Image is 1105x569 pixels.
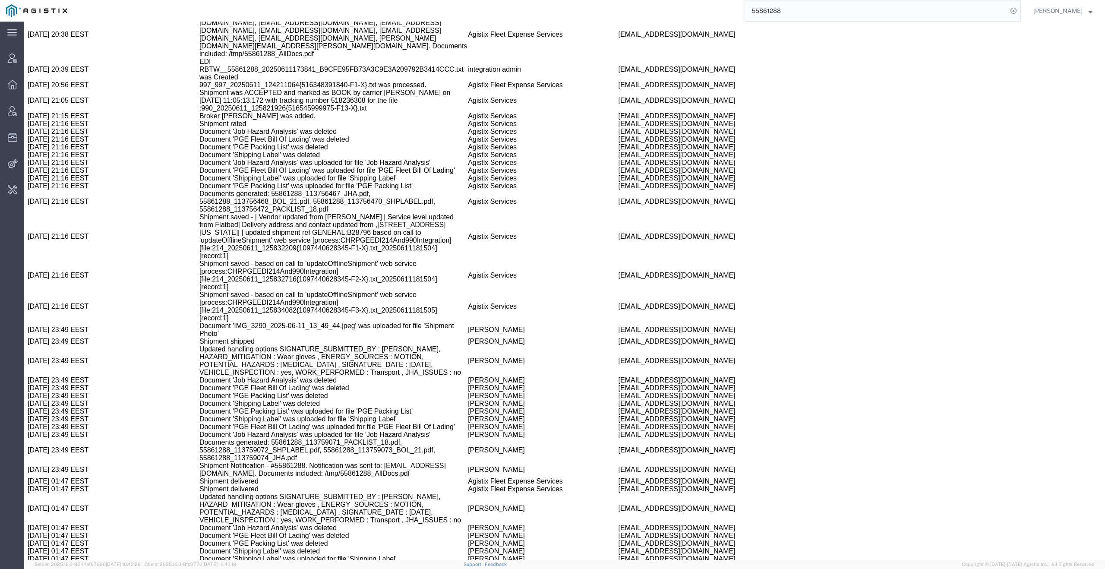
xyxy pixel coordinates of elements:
td: Document 'Job Hazard Analysis' was uploaded for file 'Job Hazard Analysis' [175,409,444,417]
span: [EMAIL_ADDRESS][DOMAIN_NAME] [594,456,711,463]
td: Agistix Services [444,98,594,106]
span: [EMAIL_ADDRESS][DOMAIN_NAME] [594,378,711,386]
span: [EMAIL_ADDRESS][DOMAIN_NAME] [594,106,711,114]
td: [DATE] 01:47 EEST [3,471,175,503]
td: [DATE] 23:49 EEST [3,363,175,370]
td: [DATE] 21:16 EEST [3,168,175,192]
td: 997_997_20250611_124211064{516348391840-F1-X}.txt was processed. [175,60,444,67]
td: Document 'Shipping Label' was deleted [175,378,444,386]
td: [DATE] 01:47 EEST [3,464,175,471]
span: [EMAIL_ADDRESS][DOMAIN_NAME] [594,444,711,452]
span: [EMAIL_ADDRESS][DOMAIN_NAME] [594,250,711,257]
td: [DATE] 21:16 EEST [3,145,175,153]
td: [PERSON_NAME] [444,534,594,541]
td: [DATE] 23:49 EEST [3,417,175,440]
td: Agistix Services [444,130,594,137]
td: Documents generated: 55861288_113756467_JHA.pdf, 55861288_113756468_BOL_21.pdf, 55861288_11375647... [175,168,444,192]
span: [EMAIL_ADDRESS][DOMAIN_NAME] [594,98,711,106]
span: [EMAIL_ADDRESS][DOMAIN_NAME] [594,44,711,51]
td: Document 'PGE Fleet Bill Of Lading' was deleted [175,510,444,518]
input: Search for shipment number, reference number [745,0,1007,21]
span: [EMAIL_ADDRESS][DOMAIN_NAME] [594,153,711,160]
td: Agistix Services [444,153,594,161]
td: Document 'Job Hazard Analysis' was uploaded for file 'Job Hazard Analysis' [175,137,444,145]
td: [PERSON_NAME] [444,401,594,409]
span: [EMAIL_ADDRESS][DOMAIN_NAME] [594,161,711,168]
span: [EMAIL_ADDRESS][DOMAIN_NAME] [594,114,711,121]
td: [PERSON_NAME] [444,300,594,316]
span: [EMAIL_ADDRESS][DOMAIN_NAME] [594,518,711,525]
td: [DATE] 23:49 EEST [3,440,175,456]
td: Agistix Services [444,114,594,122]
td: Document 'PGE Packing List' was uploaded for file 'PGE Packing List' [175,161,444,168]
span: [EMAIL_ADDRESS][DOMAIN_NAME] [594,176,711,183]
span: [EMAIL_ADDRESS][DOMAIN_NAME] [594,75,711,82]
td: Shipment saved - | Vendor updated from [PERSON_NAME] | Service level updated from Flatbed| Delive... [175,192,444,238]
td: [DATE] 23:49 EEST [3,394,175,401]
td: [DATE] 20:56 EEST [3,60,175,67]
span: [EMAIL_ADDRESS][DOMAIN_NAME] [594,464,711,471]
td: [DATE] 23:49 EEST [3,378,175,386]
td: Shipment was ACCEPTED and marked as BOOK by carrier [PERSON_NAME] on [DATE] 11:05:13.172 with tra... [175,67,444,91]
span: [EMAIL_ADDRESS][DOMAIN_NAME] [594,409,711,417]
td: Agistix Services [444,192,594,238]
td: Shipment rated [175,98,444,106]
td: Agistix Services [444,269,594,300]
td: [PERSON_NAME] [444,316,594,324]
td: [PERSON_NAME] [444,409,594,417]
td: [PERSON_NAME] [444,526,594,534]
td: Agistix Services [444,137,594,145]
td: [DATE] 20:39 EEST [3,36,175,60]
td: [DATE] 21:16 EEST [3,122,175,130]
td: Document 'Job Hazard Analysis' was deleted [175,106,444,114]
span: [EMAIL_ADDRESS][DOMAIN_NAME] [594,211,711,218]
span: [EMAIL_ADDRESS][DOMAIN_NAME] [594,304,711,312]
td: [DATE] 21:16 EEST [3,98,175,106]
td: Document 'PGE Packing List' was deleted [175,518,444,526]
td: Agistix Services [444,238,594,269]
td: [PERSON_NAME] [444,440,594,456]
td: Shipment saved - based on call to 'updateOfflineShipment' web service [process:CHRPGEEDI214And990... [175,269,444,300]
span: [DATE] 10:40:19 [202,562,236,567]
span: [DATE] 10:42:29 [106,562,141,567]
iframe: FS Legacy Container [24,22,1105,560]
span: [EMAIL_ADDRESS][DOMAIN_NAME] [594,122,711,129]
td: Agistix Fleet Expense Services [444,456,594,464]
td: Agistix Services [444,145,594,153]
td: Document 'PGE Packing List' was deleted [175,370,444,378]
td: Document 'PGE Fleet Bill Of Lading' was deleted [175,114,444,122]
td: [PERSON_NAME] [444,386,594,394]
td: [DATE] 21:16 EEST [3,269,175,300]
td: Documents generated: 55861288_113759071_PACKLIST_18.pdf, 55861288_113759072_SHPLABEL.pdf, 5586128... [175,417,444,440]
span: [EMAIL_ADDRESS][DOMAIN_NAME] [594,386,711,393]
td: Agistix Services [444,67,594,91]
td: [DATE] 01:47 EEST [3,534,175,541]
td: Shipment shipped [175,316,444,324]
td: Shipment Notification - #55861288. Notification was sent to: [EMAIL_ADDRESS][DOMAIN_NAME]. Docume... [175,440,444,456]
td: [PERSON_NAME] [444,394,594,401]
td: [PERSON_NAME] [444,518,594,526]
td: [DATE] 23:49 EEST [3,324,175,355]
span: [EMAIL_ADDRESS][DOMAIN_NAME] [594,316,711,323]
td: Document 'Job Hazard Analysis' was deleted [175,503,444,510]
span: [EMAIL_ADDRESS][DOMAIN_NAME] [594,145,711,152]
span: [EMAIL_ADDRESS][DOMAIN_NAME] [594,534,711,541]
td: [DATE] 21:16 EEST [3,238,175,269]
span: [EMAIL_ADDRESS][DOMAIN_NAME] [594,370,711,378]
td: Document 'PGE Packing List' was uploaded for file 'PGE Packing List' [175,386,444,394]
td: [DATE] 21:15 EEST [3,91,175,98]
td: [PERSON_NAME] [444,370,594,378]
span: Daria Moshkova [1033,6,1083,16]
td: Agistix Services [444,91,594,98]
td: [DATE] 01:47 EEST [3,456,175,464]
img: logo [6,4,67,17]
td: [DATE] 23:49 EEST [3,355,175,363]
td: [DATE] 21:05 EEST [3,67,175,91]
span: [EMAIL_ADDRESS][DOMAIN_NAME] [594,483,711,490]
td: [DATE] 23:49 EEST [3,409,175,417]
span: Copyright © [DATE]-[DATE] Agistix Inc., All Rights Reserved [962,561,1095,568]
td: Shipment delivered [175,464,444,471]
td: Agistix Services [444,106,594,114]
td: Agistix Fleet Expense Services [444,464,594,471]
td: [PERSON_NAME] [444,355,594,363]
